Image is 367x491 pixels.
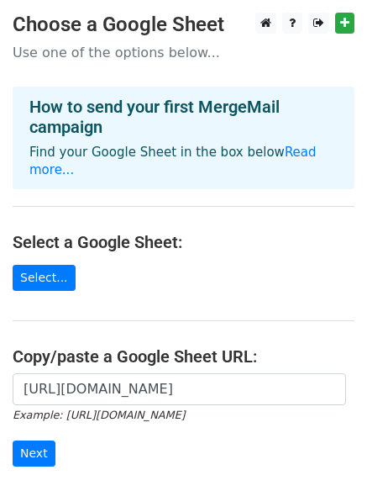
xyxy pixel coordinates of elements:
[13,373,346,405] input: Paste your Google Sheet URL here
[13,265,76,291] a: Select...
[29,144,338,179] p: Find your Google Sheet in the box below
[29,97,338,137] h4: How to send your first MergeMail campaign
[13,346,354,367] h4: Copy/paste a Google Sheet URL:
[13,44,354,61] p: Use one of the options below...
[29,145,317,177] a: Read more...
[13,409,185,421] small: Example: [URL][DOMAIN_NAME]
[13,441,55,467] input: Next
[13,232,354,252] h4: Select a Google Sheet:
[13,13,354,37] h3: Choose a Google Sheet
